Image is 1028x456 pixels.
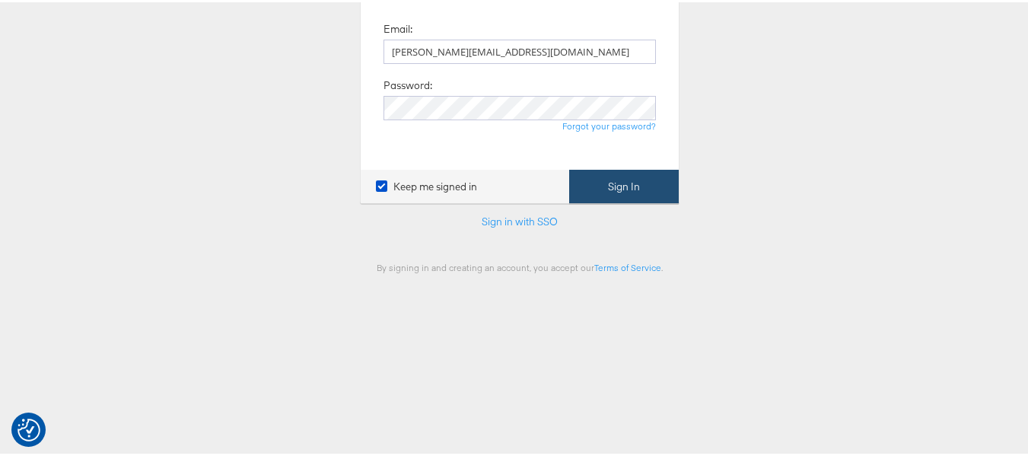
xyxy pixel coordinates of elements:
a: Forgot your password? [562,118,656,129]
label: Keep me signed in [376,177,477,192]
a: Terms of Service [594,260,661,271]
label: Password: [384,76,432,91]
button: Sign In [569,167,679,202]
div: By signing in and creating an account, you accept our . [360,260,679,271]
label: Email: [384,20,412,34]
button: Consent Preferences [18,416,40,439]
input: Email [384,37,656,62]
img: Revisit consent button [18,416,40,439]
a: Sign in with SSO [482,212,558,226]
